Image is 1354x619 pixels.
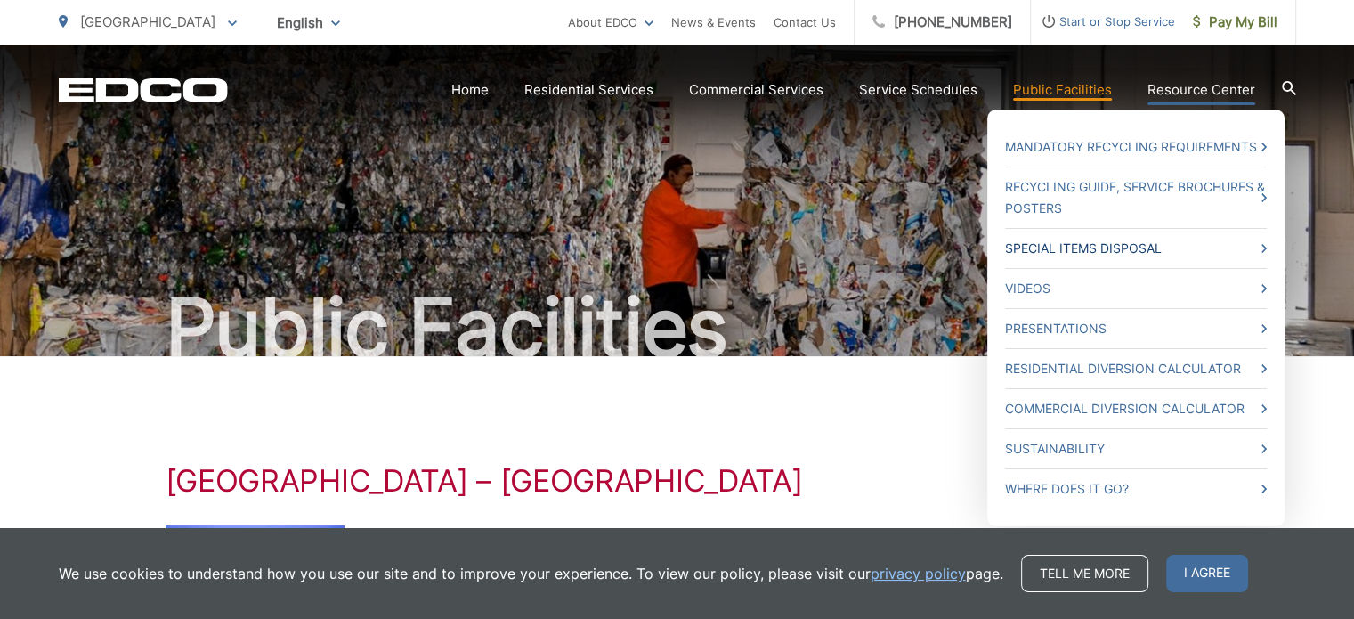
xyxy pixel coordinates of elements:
a: Presentations [1005,318,1267,339]
a: Commercial Diversion Calculator [1005,398,1267,419]
a: Residential Services [524,79,653,101]
a: Contact Us [774,12,836,33]
a: About EDCO [568,12,653,33]
a: Public Facilities [1013,79,1112,101]
a: Where Does it Go? [1005,478,1267,500]
a: Sustainability [1005,438,1267,460]
a: Recycling Guide, Service Brochures & Posters [1005,176,1267,219]
a: EDCD logo. Return to the homepage. [59,77,228,102]
span: I agree [1166,555,1248,592]
a: Residential Diversion Calculator [1005,358,1267,379]
h2: Regional Map of [GEOGRAPHIC_DATA] [913,525,1189,568]
a: privacy policy [871,563,966,584]
a: Tell me more [1021,555,1148,592]
h1: [GEOGRAPHIC_DATA] – [GEOGRAPHIC_DATA] [166,463,1189,499]
a: Resource Center [1147,79,1255,101]
span: Pay My Bill [1193,12,1277,33]
span: [GEOGRAPHIC_DATA] [80,13,215,30]
a: Mandatory Recycling Requirements [1005,136,1267,158]
p: We use cookies to understand how you use our site and to improve your experience. To view our pol... [59,563,1003,584]
span: English [264,7,353,38]
a: Videos [1005,278,1267,299]
strong: EDCO Station provides a clean, reasonable-cost alternative to the landfill. [358,527,820,544]
a: Home [451,79,489,101]
a: Service Schedules [859,79,977,101]
h2: Public Facilities [59,283,1296,372]
a: Special Items Disposal [1005,238,1267,259]
a: News & Events [671,12,756,33]
a: Commercial Services [689,79,823,101]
